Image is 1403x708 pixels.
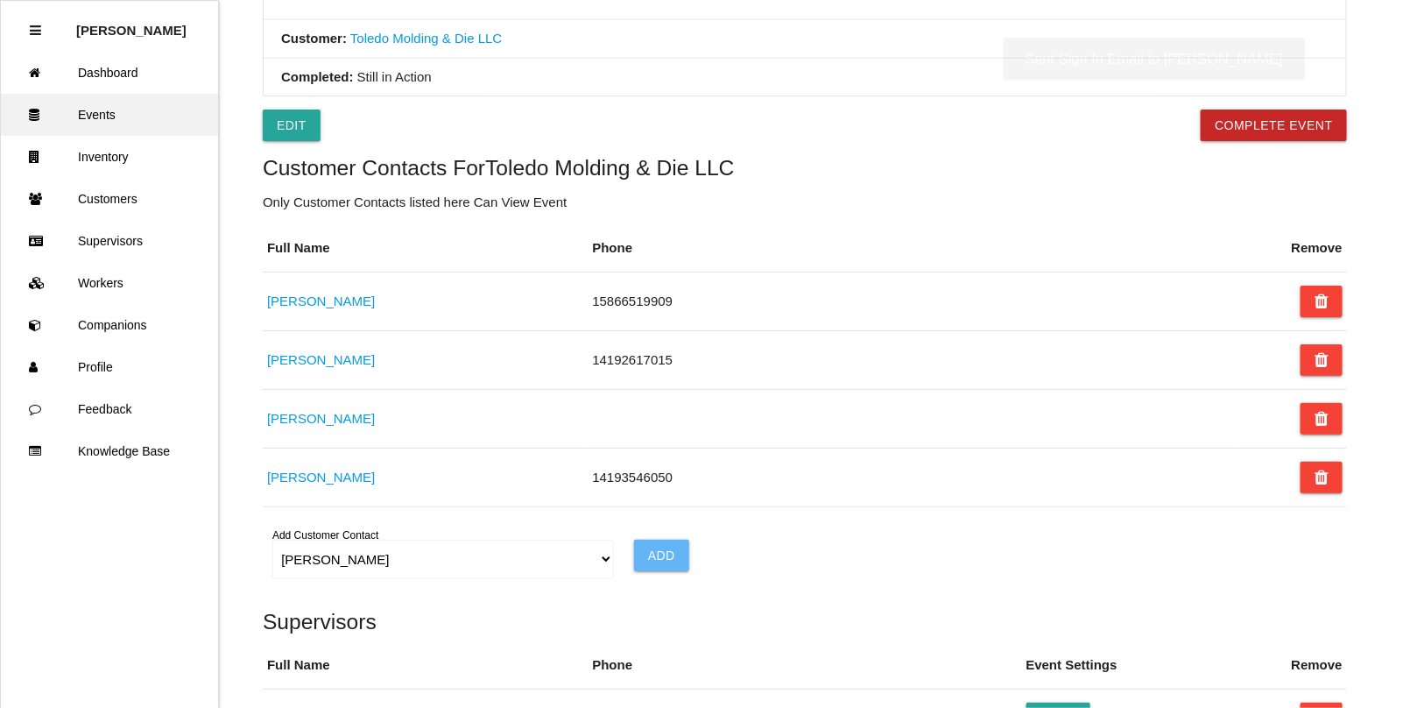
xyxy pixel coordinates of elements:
[281,69,354,84] b: Completed:
[1,178,218,220] a: Customers
[263,642,588,689] th: Full Name
[263,610,1347,634] h5: Supervisors
[634,540,689,571] input: Add
[1,94,218,136] a: Events
[1201,110,1347,141] button: Complete Event
[263,225,588,272] th: Full Name
[1,346,218,388] a: Profile
[267,411,375,426] a: [PERSON_NAME]
[76,10,187,38] p: Rosie Blandino
[588,448,1238,506] td: 14193546050
[267,294,375,308] a: [PERSON_NAME]
[1,262,218,304] a: Workers
[588,225,1238,272] th: Phone
[1004,38,1305,80] div: Sent Sign In Email to [PERSON_NAME]
[263,110,321,141] a: Edit
[1,136,218,178] a: Inventory
[267,352,375,367] a: [PERSON_NAME]
[267,470,375,485] a: [PERSON_NAME]
[1,220,218,262] a: Supervisors
[264,59,1346,96] li: Still in Action
[1,388,218,430] a: Feedback
[1,52,218,94] a: Dashboard
[263,156,1347,180] h5: Customer Contacts For Toledo Molding & Die LLC
[263,193,1347,213] p: Only Customer Contacts listed here Can View Event
[1,430,218,472] a: Knowledge Base
[588,272,1238,330] td: 15866519909
[1,304,218,346] a: Companions
[272,527,378,543] label: Add Customer Contact
[30,10,41,52] div: Close
[1287,642,1347,689] th: Remove
[1022,642,1225,689] th: Event Settings
[281,31,347,46] b: Customer:
[350,31,502,46] a: Toledo Molding & Die LLC
[588,642,1021,689] th: Phone
[1287,225,1347,272] th: Remove
[588,330,1238,389] td: 14192617015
